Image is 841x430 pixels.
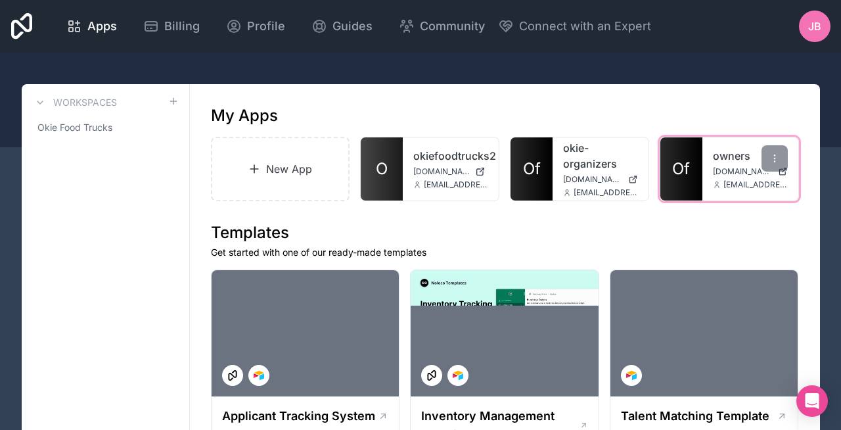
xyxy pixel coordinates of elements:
button: Connect with an Expert [498,17,651,36]
span: Connect with an Expert [519,17,651,36]
a: Profile [216,12,296,41]
a: Okie Food Trucks [32,116,179,139]
span: Profile [247,17,285,36]
span: JB [808,18,821,34]
h3: Workspaces [53,96,117,109]
div: Open Intercom Messenger [796,385,828,417]
span: Of [672,158,690,179]
span: Of [523,158,541,179]
a: Of [660,137,702,201]
img: Airtable Logo [254,370,264,381]
span: Community [420,17,485,36]
a: Apps [56,12,127,41]
span: [EMAIL_ADDRESS][DOMAIN_NAME] [424,179,488,190]
a: Billing [133,12,210,41]
span: Okie Food Trucks [37,121,112,134]
a: [DOMAIN_NAME] [563,174,638,185]
a: Guides [301,12,383,41]
span: Guides [332,17,373,36]
a: O [361,137,403,201]
span: Billing [164,17,200,36]
a: Community [388,12,495,41]
a: [DOMAIN_NAME] [413,166,488,177]
span: [DOMAIN_NAME] [713,166,773,177]
span: Apps [87,17,117,36]
a: New App [211,137,350,201]
p: Get started with one of our ready-made templates [211,246,799,259]
span: [DOMAIN_NAME] [413,166,470,177]
a: Workspaces [32,95,117,110]
h1: My Apps [211,105,278,126]
span: [DOMAIN_NAME] [563,174,623,185]
a: okie-organizers [563,140,638,172]
img: Airtable Logo [626,370,637,381]
h1: Talent Matching Template [621,407,769,425]
span: [EMAIL_ADDRESS][DOMAIN_NAME] [723,179,788,190]
h1: Templates [211,222,799,243]
a: okiefoodtrucks2 [413,148,488,164]
span: [EMAIL_ADDRESS][DOMAIN_NAME] [574,187,638,198]
a: [DOMAIN_NAME] [713,166,788,177]
img: Airtable Logo [453,370,463,381]
a: owners [713,148,788,164]
h1: Applicant Tracking System [222,407,375,425]
span: O [376,158,388,179]
a: Of [511,137,553,201]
